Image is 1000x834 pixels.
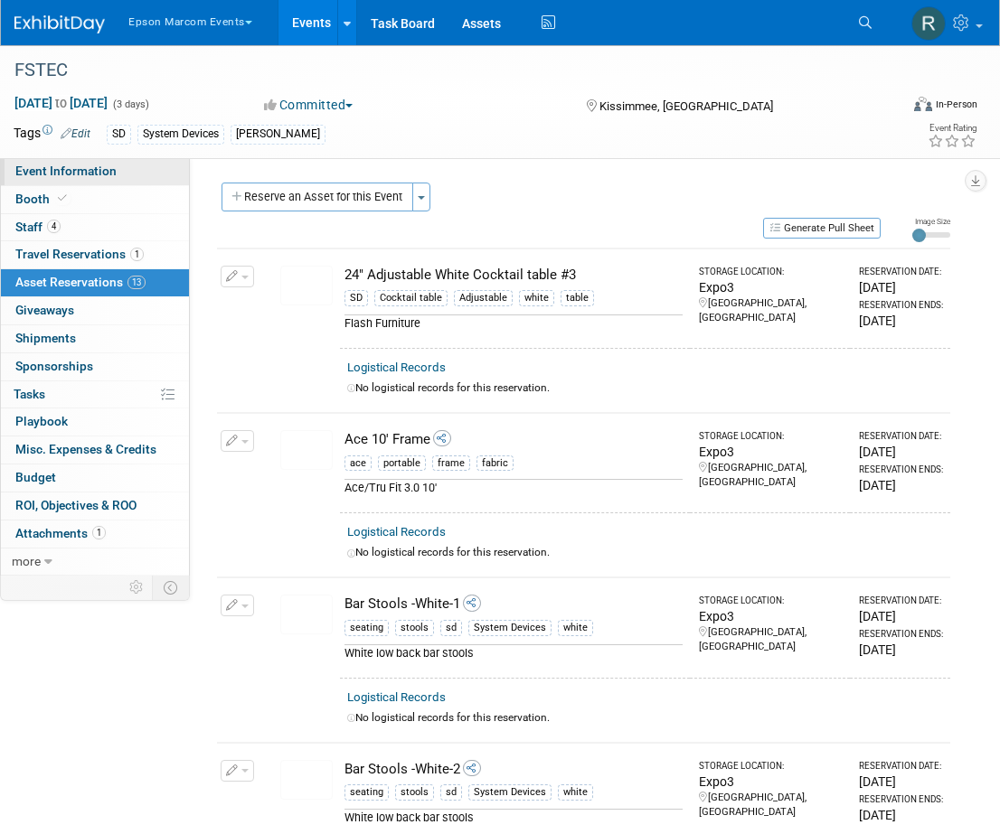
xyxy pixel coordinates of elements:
[12,554,41,568] span: more
[15,526,106,540] span: Attachments
[1,464,189,492] a: Budget
[859,299,943,312] div: Reservation Ends:
[15,331,76,345] span: Shipments
[15,275,146,289] span: Asset Reservations
[911,6,946,41] img: Robert Deschenes
[15,192,71,206] span: Booth
[699,266,843,278] div: Storage Location:
[15,247,144,261] span: Travel Reservations
[454,290,513,306] div: Adjustable
[395,620,434,636] div: stools
[280,760,333,800] img: View Images
[344,479,683,496] div: Ace/Tru Fit 3.0 10'
[859,628,943,641] div: Reservation Ends:
[1,158,189,185] a: Event Information
[280,266,333,305] img: View Images
[15,442,156,456] span: Misc. Expenses & Credits
[107,125,131,144] div: SD
[344,809,683,826] div: White low back bar stools
[828,94,977,121] div: Event Format
[1,241,189,268] a: Travel Reservations1
[92,526,106,539] span: 1
[859,476,943,494] div: [DATE]
[8,54,882,87] div: FSTEC
[347,361,446,374] a: Logistical Records
[440,620,462,636] div: sd
[699,760,843,773] div: Storage Location:
[15,414,68,428] span: Playbook
[222,183,413,211] button: Reserve an Asset for this Event
[15,220,61,234] span: Staff
[699,595,843,607] div: Storage Location:
[1,186,189,213] a: Booth
[699,773,843,791] div: Expo3
[153,576,190,599] td: Toggle Event Tabs
[859,266,943,278] div: Reservation Date:
[1,353,189,380] a: Sponsorships
[1,325,189,352] a: Shipments
[440,784,462,801] div: sd
[432,455,470,472] div: frame
[231,125,325,144] div: [PERSON_NAME]
[14,124,90,145] td: Tags
[859,430,943,443] div: Reservation Date:
[347,525,446,539] a: Logistical Records
[14,387,45,401] span: Tasks
[699,625,843,654] div: [GEOGRAPHIC_DATA], [GEOGRAPHIC_DATA]
[561,290,594,306] div: table
[859,595,943,607] div: Reservation Date:
[344,290,368,306] div: SD
[763,218,881,239] button: Generate Pull Sheet
[859,773,943,791] div: [DATE]
[61,127,90,140] a: Edit
[374,290,448,306] div: Cocktail table
[130,248,144,261] span: 1
[935,98,977,111] div: In-Person
[476,455,514,472] div: fabric
[699,461,843,490] div: [GEOGRAPHIC_DATA], [GEOGRAPHIC_DATA]
[137,125,224,144] div: System Devices
[699,278,843,296] div: Expo3
[344,595,683,614] div: Bar Stools -White-1
[699,607,843,625] div: Expo3
[395,784,434,801] div: stools
[127,276,146,289] span: 13
[15,498,137,512] span: ROI, Objectives & ROO
[859,806,943,824] div: [DATE]
[1,520,189,548] a: Attachments1
[699,443,843,461] div: Expo3
[280,595,333,634] img: View Images
[558,620,593,636] div: white
[347,710,943,726] div: No logistical records for this reservation.
[47,220,61,233] span: 4
[15,359,93,373] span: Sponsorships
[468,620,552,636] div: System Devices
[58,193,67,203] i: Booth reservation complete
[558,784,593,801] div: white
[111,98,149,110] span: (3 days)
[1,548,189,576] a: more
[859,464,943,476] div: Reservation Ends:
[859,278,943,296] div: [DATE]
[280,430,333,470] img: View Images
[928,124,976,133] div: Event Rating
[378,455,426,472] div: portable
[14,95,108,111] span: [DATE] [DATE]
[468,784,552,801] div: System Devices
[344,266,683,285] div: 24" Adjustable White Cocktail table #3
[859,607,943,625] div: [DATE]
[1,214,189,241] a: Staff4
[344,430,683,449] div: Ace 10' Frame
[52,96,70,110] span: to
[519,290,554,306] div: white
[15,470,56,484] span: Budget
[347,380,943,396] div: No logistical records for this reservation.
[859,760,943,773] div: Reservation Date:
[1,436,189,464] a: Misc. Expenses & Credits
[344,455,372,472] div: ace
[859,793,943,806] div: Reservation Ends:
[1,269,189,296] a: Asset Reservations13
[344,644,683,661] div: White low back bar stools
[699,296,843,325] div: [GEOGRAPHIC_DATA], [GEOGRAPHIC_DATA]
[1,492,189,520] a: ROI, Objectives & ROO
